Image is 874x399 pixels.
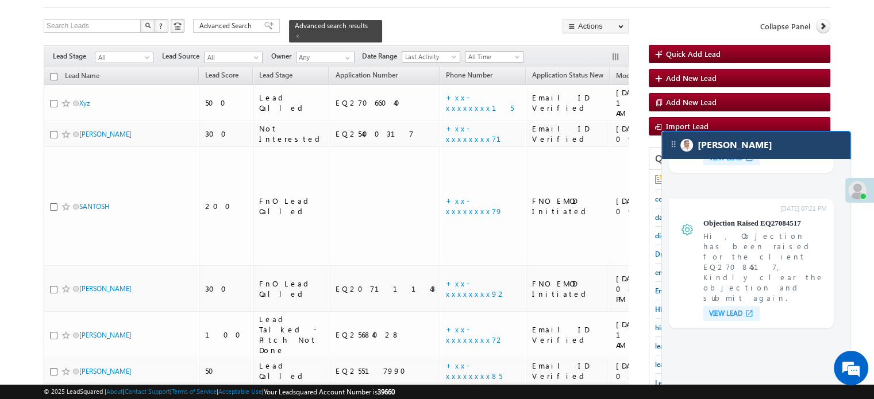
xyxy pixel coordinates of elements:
a: Lead Stage [253,69,298,84]
a: +xx-xxxxxxxx92 [446,278,506,299]
span: Advanced Search [199,21,255,31]
span: Engaged Leads [655,286,700,295]
span: Add New Lead [666,97,717,107]
a: [PERSON_NAME] [79,367,132,375]
div: 300 [205,129,248,139]
textarea: Type your message and hit 'Enter' [15,106,210,303]
span: Dra [655,250,666,258]
input: Type to Search [296,52,355,63]
div: EQ27066040 [335,98,434,108]
span: Modified On [616,71,654,80]
span: ? [159,21,164,30]
div: EQ25400317 [335,129,434,139]
span: Collapse Panel [760,21,810,32]
button: Actions [563,19,629,33]
span: code [655,195,670,203]
a: +xx-xxxxxxxx15 [446,92,514,113]
span: lead capture new [655,360,707,369]
img: 1 [680,223,694,237]
a: All [204,52,263,63]
div: FnO Lead Called [259,278,324,299]
div: Lead Called [259,361,324,381]
div: 200 [205,201,248,211]
span: eng kpi [655,268,677,277]
a: Lead Score [199,69,244,84]
input: Check all records [50,73,57,80]
span: Last Activity [402,52,457,62]
span: Advanced search results [295,21,368,30]
span: Phone Number [446,71,492,79]
span: VIEW LEAD [709,309,742,318]
div: EQ20711143 [335,284,434,294]
a: +xx-xxxxxxxx71 [446,123,515,144]
span: lead capture [655,342,692,350]
em: Start Chat [156,312,209,328]
div: Not Interested [259,123,324,144]
a: Terms of Service [172,388,217,395]
div: VIEW LEAD [703,306,760,321]
div: Chat with us now [60,60,193,75]
span: High [655,305,670,313]
span: Add New Lead [666,73,717,83]
span: All Time [465,52,520,62]
span: Application Number [335,71,397,79]
img: carter-drag [669,140,678,149]
span: Leads who visited website in the last 7 days [655,378,752,398]
div: Email ID Verified [532,361,605,381]
a: Lead Name [59,69,105,84]
div: [DATE] 08:18 PM [616,273,674,304]
span: Lead Score [205,71,238,79]
span: Owner [271,51,296,61]
a: Last Activity [402,51,460,63]
a: +xx-xxxxxxxx72 [446,324,505,344]
div: Email ID Verified [532,123,605,144]
span: All [205,52,259,63]
div: Email ID Verified [532,324,605,345]
img: Search [145,22,151,28]
span: Lead Stage [53,51,95,61]
div: FNO EMOD Initiated [532,278,605,299]
span: digilocker [655,231,685,240]
span: Import Lead [666,121,709,131]
a: [PERSON_NAME] [79,331,132,339]
span: Hi , Objection has been raised for the client EQ27084517, Kindly clear the objection and submit a... [703,231,827,303]
a: Phone Number [440,69,498,84]
span: Application Status New [532,71,603,79]
a: Modified On (sorted descending) [610,69,671,84]
span: Date Range [362,51,402,61]
div: FnO Lead Called [259,196,324,216]
span: 39660 [378,388,395,396]
div: [DATE] 11:26 AM [616,87,674,118]
div: [DATE] 03:39 AM [616,361,674,381]
span: data [655,213,668,222]
a: Acceptable Use [218,388,262,395]
div: EQ25684028 [335,330,434,340]
span: Lead Source [162,51,204,61]
div: [DATE] 09:26 AM [616,196,674,216]
div: Email ID Verified [532,92,605,113]
div: Lead Called [259,92,324,113]
span: All [95,52,150,63]
div: FNO EMOD Initiated [532,196,605,216]
img: d_60004797649_company_0_60004797649 [20,60,48,75]
span: Quick Add Lead [666,49,721,59]
span: [DATE] 07:21 PM [726,203,827,214]
div: 100 [205,330,248,340]
a: SANTOSH [79,202,110,211]
span: Objection Raised EQ27084517 [703,218,827,228]
div: Quick Filters [649,148,831,170]
a: +xx-xxxxxxxx85 [446,361,502,381]
img: Carter [680,139,693,152]
div: 500 [205,98,248,108]
a: [PERSON_NAME] [79,284,132,293]
div: 50 [205,366,248,376]
a: All Time [465,51,523,63]
span: high mid [655,323,683,332]
div: Minimize live chat window [188,6,216,33]
img: open [745,309,754,318]
div: [DATE] 10:57 AM [616,319,674,350]
a: Application Status New [526,69,609,84]
a: +xx-xxxxxxxx79 [446,196,503,216]
a: [PERSON_NAME] [79,130,132,138]
a: All [95,52,153,63]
